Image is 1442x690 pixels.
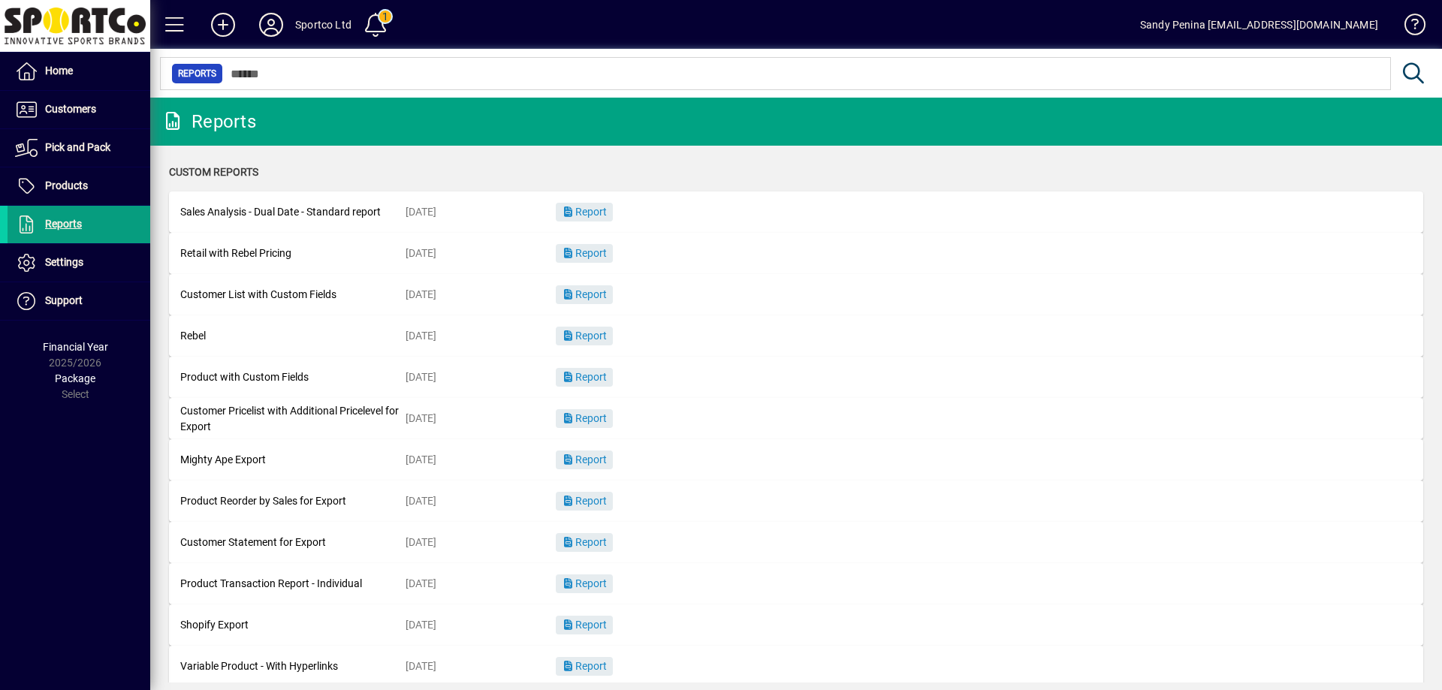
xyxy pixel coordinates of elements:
div: Reports [161,110,256,134]
div: Customer List with Custom Fields [180,287,406,303]
div: Customer Statement for Export [180,535,406,550]
div: [DATE] [406,246,556,261]
span: Pick and Pack [45,141,110,153]
span: Report [562,247,607,259]
a: Home [8,53,150,90]
div: [DATE] [406,328,556,344]
button: Report [556,244,613,263]
button: Report [556,574,613,593]
button: Report [556,533,613,552]
span: Report [562,619,607,631]
span: Report [562,288,607,300]
span: Reports [178,66,216,81]
span: Report [562,536,607,548]
span: Customers [45,103,96,115]
div: [DATE] [406,658,556,674]
button: Report [556,616,613,634]
div: Sportco Ltd [295,13,351,37]
div: Sales Analysis - Dual Date - Standard report [180,204,406,220]
div: [DATE] [406,493,556,509]
span: Settings [45,256,83,268]
button: Profile [247,11,295,38]
div: Variable Product - With Hyperlinks [180,658,406,674]
a: Products [8,167,150,205]
div: [DATE] [406,535,556,550]
button: Report [556,285,613,304]
div: Product Reorder by Sales for Export [180,493,406,509]
span: Report [562,577,607,589]
button: Report [556,409,613,428]
span: Financial Year [43,341,108,353]
span: Report [562,495,607,507]
button: Add [199,11,247,38]
div: Product with Custom Fields [180,369,406,385]
button: Report [556,450,613,469]
span: Report [562,660,607,672]
div: [DATE] [406,411,556,426]
div: Sandy Penina [EMAIL_ADDRESS][DOMAIN_NAME] [1140,13,1378,37]
div: [DATE] [406,287,556,303]
span: Support [45,294,83,306]
span: Custom Reports [169,166,258,178]
button: Report [556,657,613,676]
span: Reports [45,218,82,230]
div: [DATE] [406,204,556,220]
a: Pick and Pack [8,129,150,167]
span: Products [45,179,88,191]
span: Report [562,371,607,383]
div: [DATE] [406,369,556,385]
div: [DATE] [406,576,556,592]
div: [DATE] [406,452,556,468]
button: Report [556,203,613,221]
span: Report [562,412,607,424]
div: Retail with Rebel Pricing [180,246,406,261]
a: Support [8,282,150,320]
span: Report [562,330,607,342]
span: Report [562,206,607,218]
a: Knowledge Base [1393,3,1423,52]
div: Product Transaction Report - Individual [180,576,406,592]
span: Report [562,453,607,466]
div: Customer Pricelist with Additional Pricelevel for Export [180,403,406,435]
div: Mighty Ape Export [180,452,406,468]
a: Customers [8,91,150,128]
span: Home [45,65,73,77]
a: Settings [8,244,150,282]
div: Rebel [180,328,406,344]
button: Report [556,327,613,345]
div: Shopify Export [180,617,406,633]
div: [DATE] [406,617,556,633]
span: Package [55,372,95,384]
button: Report [556,368,613,387]
button: Report [556,492,613,511]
